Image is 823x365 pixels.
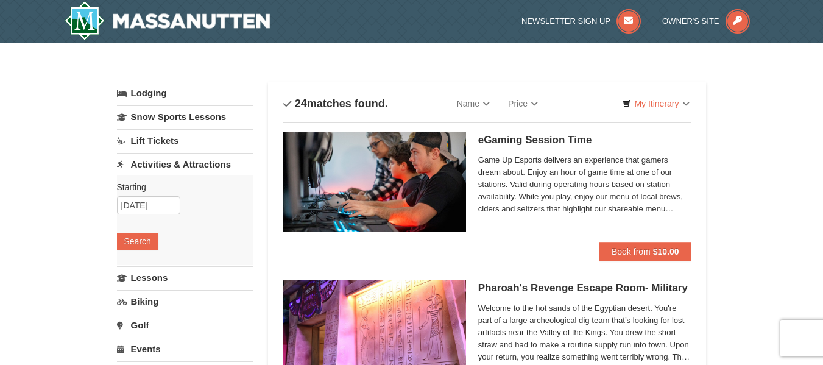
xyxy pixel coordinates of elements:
a: Newsletter Sign Up [521,16,641,26]
a: Activities & Attractions [117,153,253,175]
a: Events [117,338,253,360]
span: Newsletter Sign Up [521,16,610,26]
span: Welcome to the hot sands of the Egyptian desert. You're part of a large archeological dig team th... [478,302,691,363]
label: Starting [117,181,244,193]
a: Lodging [117,82,253,104]
a: My Itinerary [615,94,697,113]
a: Snow Sports Lessons [117,105,253,128]
a: Biking [117,290,253,313]
a: Owner's Site [662,16,750,26]
span: Book from [612,247,651,257]
h5: Pharoah's Revenge Escape Room- Military [478,282,691,294]
span: Game Up Esports delivers an experience that gamers dream about. Enjoy an hour of game time at one... [478,154,691,215]
button: Book from $10.00 [599,242,691,261]
strong: $10.00 [653,247,679,257]
a: Lessons [117,266,253,289]
img: Massanutten Resort Logo [65,1,270,40]
a: Name [448,91,499,116]
h5: eGaming Session Time [478,134,691,146]
a: Lift Tickets [117,129,253,152]
a: Golf [117,314,253,336]
img: 19664770-34-0b975b5b.jpg [283,132,466,232]
a: Price [499,91,547,116]
span: Owner's Site [662,16,719,26]
button: Search [117,233,158,250]
a: Massanutten Resort [65,1,270,40]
